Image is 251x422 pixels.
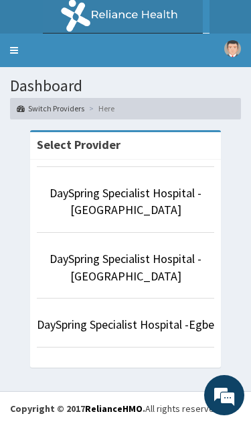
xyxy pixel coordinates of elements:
[25,67,54,101] img: d_794563401_company_1708531726252_794563401
[10,77,241,95] h1: Dashboard
[10,403,145,415] strong: Copyright © 2017 .
[86,103,114,114] li: Here
[50,185,201,218] a: DaySpring Specialist Hospital - [GEOGRAPHIC_DATA]
[70,75,218,93] div: Chat with us now
[37,137,120,152] strong: Select Provider
[85,403,143,415] a: RelianceHMO
[7,344,244,390] textarea: Type your message and hit 'Enter'
[50,251,201,284] a: DaySpring Specialist Hospital - [GEOGRAPHIC_DATA]
[209,7,241,39] div: Minimize live chat window
[224,40,241,57] img: User Image
[72,158,179,293] span: We're online!
[37,317,214,332] a: DaySpring Specialist Hospital -Egbe
[17,103,84,114] a: Switch Providers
